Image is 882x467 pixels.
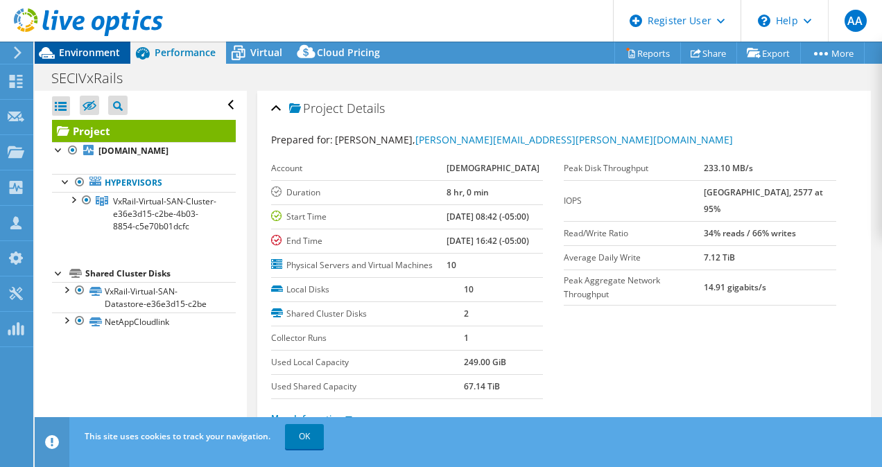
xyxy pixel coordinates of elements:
[271,355,464,369] label: Used Local Capacity
[447,186,489,198] b: 8 hr, 0 min
[52,192,236,235] a: VxRail-Virtual-SAN-Cluster-e36e3d15-c2be-4b03-8854-c5e70b01dcfc
[271,133,333,146] label: Prepared for:
[271,331,464,345] label: Collector Runs
[736,42,801,64] a: Export
[564,251,704,265] label: Average Daily Write
[271,186,447,200] label: Duration
[564,274,704,301] label: Peak Aggregate Network Throughput
[271,210,447,224] label: Start Time
[800,42,865,64] a: More
[845,10,867,32] span: AA
[52,120,236,142] a: Project
[52,312,236,331] a: NetAppCloudlink
[271,380,464,394] label: Used Shared Capacity
[704,281,766,293] b: 14.91 gigabits/s
[289,102,343,116] span: Project
[464,380,500,392] b: 67.14 TiB
[347,100,385,116] span: Details
[271,161,447,175] label: Account
[271,258,447,272] label: Physical Servers and Virtual Machines
[464,356,506,368] b: 249.00 GiB
[464,332,469,344] b: 1
[98,145,168,157] b: [DOMAIN_NAME]
[447,259,456,271] b: 10
[704,252,735,263] b: 7.12 TiB
[564,227,704,240] label: Read/Write Ratio
[614,42,681,64] a: Reports
[464,308,469,319] b: 2
[52,142,236,160] a: [DOMAIN_NAME]
[271,283,464,297] label: Local Disks
[317,46,380,59] span: Cloud Pricing
[285,424,324,449] a: OK
[447,235,529,247] b: [DATE] 16:42 (-05:00)
[704,186,823,215] b: [GEOGRAPHIC_DATA], 2577 at 95%
[464,283,474,295] b: 10
[335,133,733,146] span: [PERSON_NAME],
[85,430,270,442] span: This site uses cookies to track your navigation.
[704,227,796,239] b: 34% reads / 66% writes
[250,46,282,59] span: Virtual
[447,162,539,174] b: [DEMOGRAPHIC_DATA]
[704,162,753,174] b: 233.10 MB/s
[271,234,447,248] label: End Time
[52,174,236,192] a: Hypervisors
[45,71,144,86] h1: SECIVxRails
[564,194,704,208] label: IOPS
[271,412,352,424] a: More Information
[85,265,236,282] div: Shared Cluster Disks
[447,211,529,222] b: [DATE] 08:42 (-05:00)
[758,15,770,27] svg: \n
[52,282,236,312] a: VxRail-Virtual-SAN-Datastore-e36e3d15-c2be
[564,161,704,175] label: Peak Disk Throughput
[680,42,737,64] a: Share
[113,195,216,232] span: VxRail-Virtual-SAN-Cluster-e36e3d15-c2be-4b03-8854-c5e70b01dcfc
[415,133,733,146] a: [PERSON_NAME][EMAIL_ADDRESS][PERSON_NAME][DOMAIN_NAME]
[271,307,464,321] label: Shared Cluster Disks
[59,46,120,59] span: Environment
[155,46,216,59] span: Performance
